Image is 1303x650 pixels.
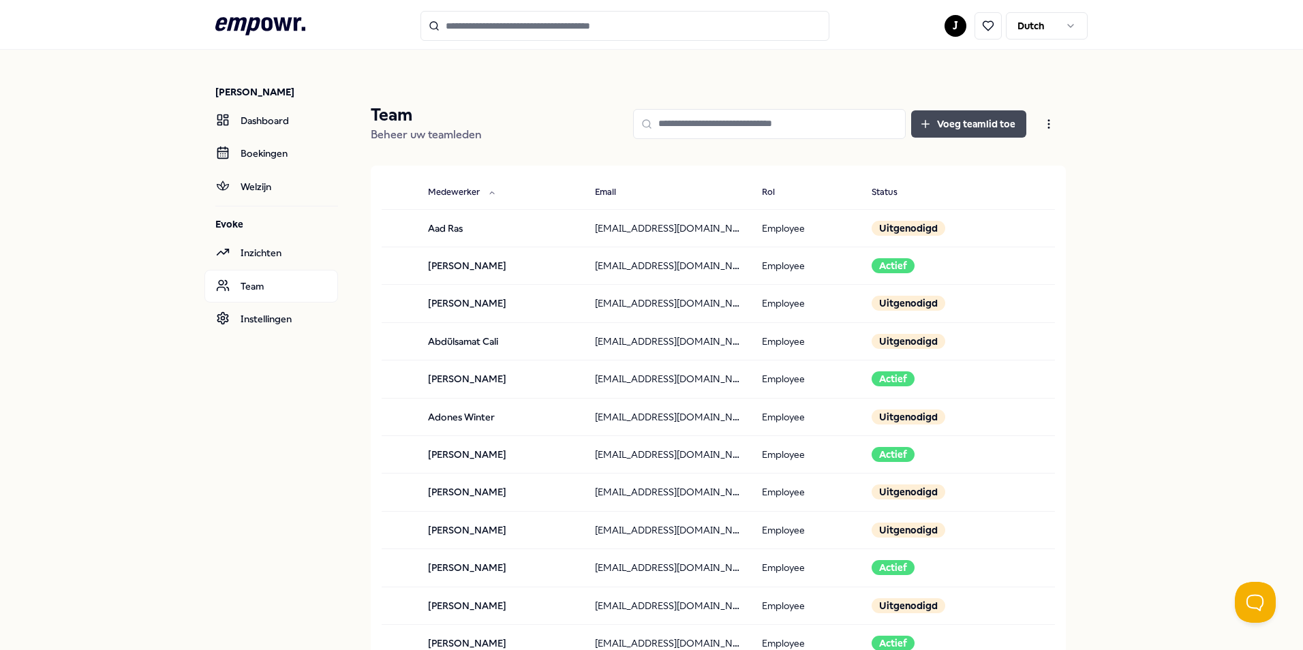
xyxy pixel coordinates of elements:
div: Actief [872,560,915,575]
td: Employee [751,209,861,247]
td: [EMAIL_ADDRESS][DOMAIN_NAME] [584,247,751,284]
div: Uitgenodigd [872,296,945,311]
div: Uitgenodigd [872,334,945,349]
td: Employee [751,360,861,398]
td: Employee [751,474,861,511]
td: Employee [751,285,861,322]
button: Email [584,179,643,206]
iframe: Help Scout Beacon - Open [1235,582,1276,623]
td: [EMAIL_ADDRESS][DOMAIN_NAME] [584,322,751,360]
td: Employee [751,247,861,284]
td: [PERSON_NAME] [417,247,584,284]
td: [EMAIL_ADDRESS][DOMAIN_NAME] [584,435,751,473]
td: Employee [751,398,861,435]
p: Team [371,104,482,126]
td: [EMAIL_ADDRESS][DOMAIN_NAME] [584,360,751,398]
button: Medewerker [417,179,507,206]
td: [PERSON_NAME] [417,549,584,587]
a: Team [204,270,338,303]
td: [PERSON_NAME] [417,474,584,511]
td: [PERSON_NAME] [417,511,584,548]
div: Uitgenodigd [872,523,945,538]
td: [EMAIL_ADDRESS][DOMAIN_NAME] [584,398,751,435]
span: Beheer uw teamleden [371,128,482,141]
a: Dashboard [204,104,338,137]
p: Evoke [215,217,338,231]
td: [EMAIL_ADDRESS][DOMAIN_NAME] [584,285,751,322]
div: Actief [872,258,915,273]
a: Instellingen [204,303,338,335]
td: Abdülsamat Cali [417,322,584,360]
td: Employee [751,322,861,360]
button: Rol [751,179,802,206]
div: Actief [872,447,915,462]
a: Welzijn [204,170,338,203]
td: [PERSON_NAME] [417,360,584,398]
td: [PERSON_NAME] [417,285,584,322]
button: Open menu [1032,110,1066,138]
td: Adones Winter [417,398,584,435]
button: Status [861,179,925,206]
div: Uitgenodigd [872,221,945,236]
td: [PERSON_NAME] [417,435,584,473]
button: Voeg teamlid toe [911,110,1026,138]
a: Inzichten [204,236,338,269]
div: Uitgenodigd [872,409,945,424]
td: [EMAIL_ADDRESS][DOMAIN_NAME] [584,474,751,511]
td: [EMAIL_ADDRESS][DOMAIN_NAME] [584,511,751,548]
td: Employee [751,549,861,587]
button: J [945,15,966,37]
div: Uitgenodigd [872,484,945,499]
input: Search for products, categories or subcategories [420,11,829,41]
td: Aad Ras [417,209,584,247]
p: [PERSON_NAME] [215,85,338,99]
td: [EMAIL_ADDRESS][DOMAIN_NAME] [584,209,751,247]
td: Employee [751,435,861,473]
td: [EMAIL_ADDRESS][DOMAIN_NAME] [584,549,751,587]
a: Boekingen [204,137,338,170]
div: Actief [872,371,915,386]
td: Employee [751,511,861,548]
